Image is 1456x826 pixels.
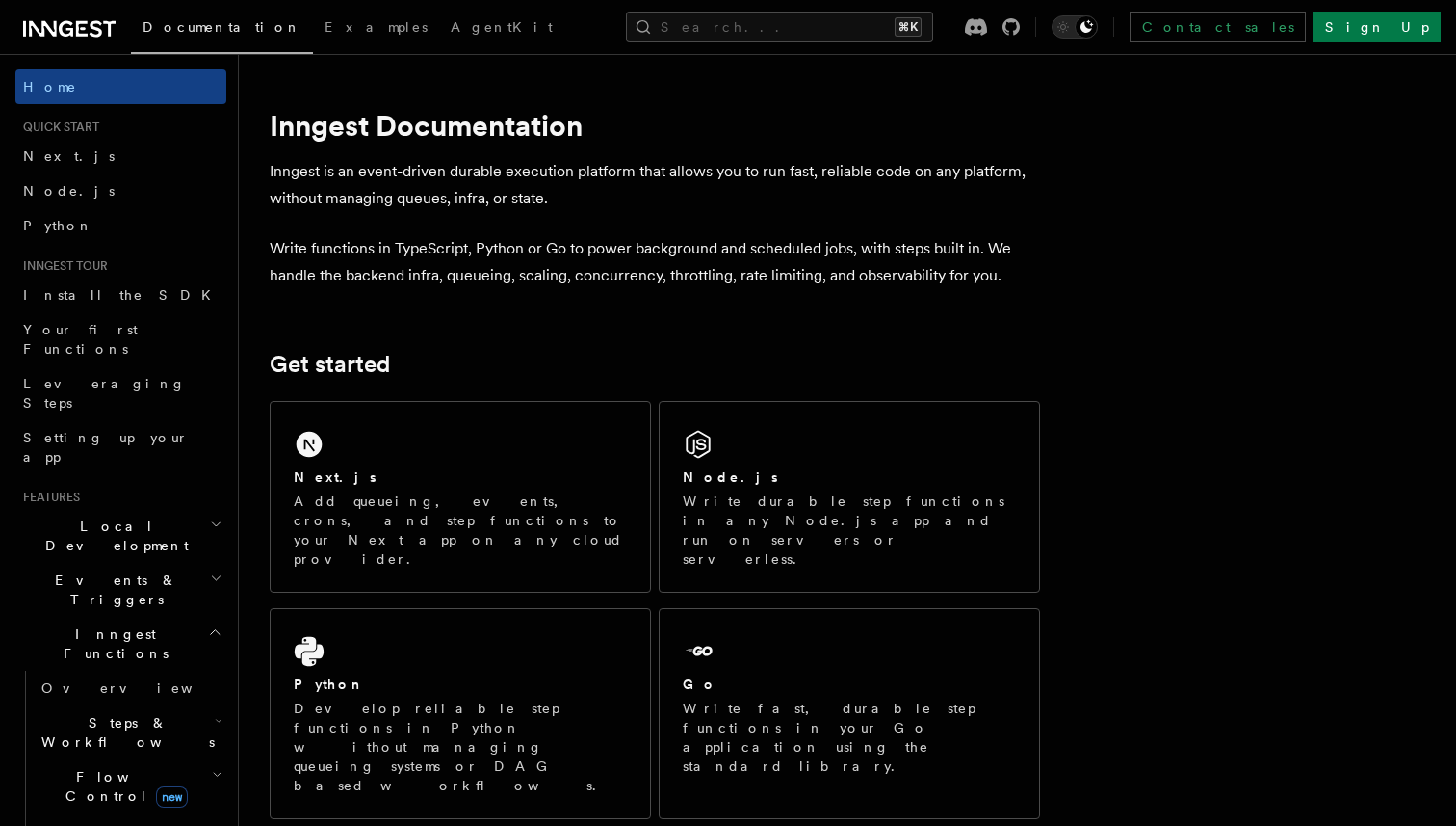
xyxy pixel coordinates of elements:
button: Steps & Workflows [34,706,226,759]
a: Get started [270,351,390,378]
h2: Python [294,675,365,694]
a: Python [15,208,226,243]
span: AgentKit [451,19,553,35]
button: Inngest Functions [15,617,226,671]
p: Develop reliable step functions in Python without managing queueing systems or DAG based workflows. [294,699,627,795]
button: Local Development [15,509,226,563]
a: GoWrite fast, durable step functions in your Go application using the standard library. [659,608,1040,819]
span: Setting up your app [23,430,189,465]
span: Quick start [15,120,99,135]
span: Inngest Functions [15,625,208,663]
a: Next.js [15,139,226,173]
span: Documentation [143,19,301,35]
a: Setting up your app [15,420,226,474]
a: Node.js [15,173,226,208]
span: Your first Functions [23,322,138,357]
p: Add queueing, events, crons, and step functions to your Next app on any cloud provider. [294,492,627,569]
span: Leveraging Steps [23,376,186,411]
a: Leveraging Steps [15,366,226,420]
a: Overview [34,671,226,706]
span: Inngest tour [15,258,108,274]
a: Install the SDK [15,278,226,312]
span: Local Development [15,517,210,555]
a: Home [15,69,226,104]
button: Flow Controlnew [34,759,226,813]
kbd: ⌘K [895,17,922,37]
p: Write functions in TypeScript, Python or Go to power background and scheduled jobs, with steps bu... [270,235,1040,289]
span: Next.js [23,148,115,164]
span: Python [23,218,93,233]
p: Inngest is an event-driven durable execution platform that allows you to run fast, reliable code ... [270,158,1040,212]
a: Examples [313,6,439,52]
a: Contact sales [1130,12,1306,42]
span: Home [23,77,77,96]
a: PythonDevelop reliable step functions in Python without managing queueing systems or DAG based wo... [270,608,651,819]
a: Node.jsWrite durable step functions in any Node.js app and run on servers or serverless. [659,401,1040,593]
h2: Next.js [294,467,377,487]
span: Steps & Workflows [34,713,215,752]
h2: Go [683,675,717,694]
p: Write durable step functions in any Node.js app and run on servers or serverless. [683,492,1016,569]
span: Overview [41,680,240,696]
span: Features [15,490,80,505]
span: Events & Triggers [15,571,210,609]
button: Search...⌘K [626,12,933,42]
span: Node.js [23,183,115,199]
span: Examples [325,19,428,35]
a: Documentation [131,6,313,54]
a: Next.jsAdd queueing, events, crons, and step functions to your Next app on any cloud provider. [270,401,651,593]
a: Your first Functions [15,312,226,366]
p: Write fast, durable step functions in your Go application using the standard library. [683,699,1016,776]
span: Install the SDK [23,287,222,303]
button: Toggle dark mode [1052,15,1098,39]
button: Events & Triggers [15,563,226,617]
h2: Node.js [683,467,778,487]
a: Sign Up [1313,12,1441,42]
a: AgentKit [439,6,564,52]
h1: Inngest Documentation [270,108,1040,143]
span: Flow Control [34,767,212,806]
span: new [156,786,188,808]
